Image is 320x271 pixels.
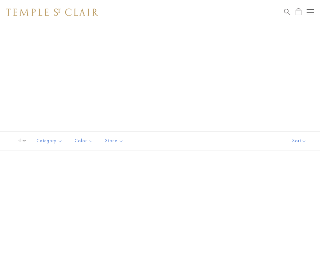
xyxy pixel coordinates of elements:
[72,137,98,145] span: Color
[102,137,128,145] span: Stone
[70,134,98,148] button: Color
[296,8,301,16] a: Open Shopping Bag
[307,9,314,16] button: Open navigation
[32,134,67,148] button: Category
[279,132,320,150] button: Show sort by
[34,137,67,145] span: Category
[6,9,98,16] img: Temple St. Clair
[101,134,128,148] button: Stone
[284,8,290,16] a: Search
